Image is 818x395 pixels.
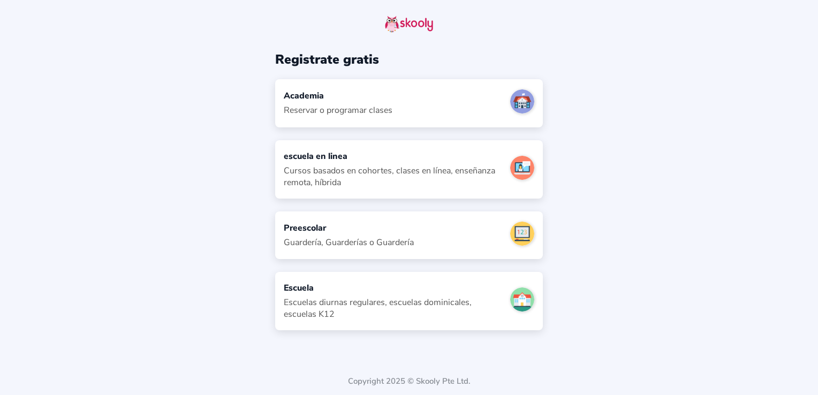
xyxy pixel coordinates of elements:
[385,16,433,33] img: skooly-logo.png
[275,19,287,31] button: arrow back outline
[275,51,543,68] div: Registrate gratis
[284,104,392,116] div: Reservar o programar clases
[284,237,414,248] div: Guardería, Guarderías o Guardería
[284,297,502,320] div: Escuelas diurnas regulares, escuelas dominicales, escuelas K12
[284,282,502,294] div: Escuela
[284,165,502,188] div: Cursos basados en cohortes, clases en línea, enseñanza remota, híbrida
[284,90,392,102] div: Academia
[284,150,502,162] div: escuela en linea
[284,222,414,234] div: Preescolar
